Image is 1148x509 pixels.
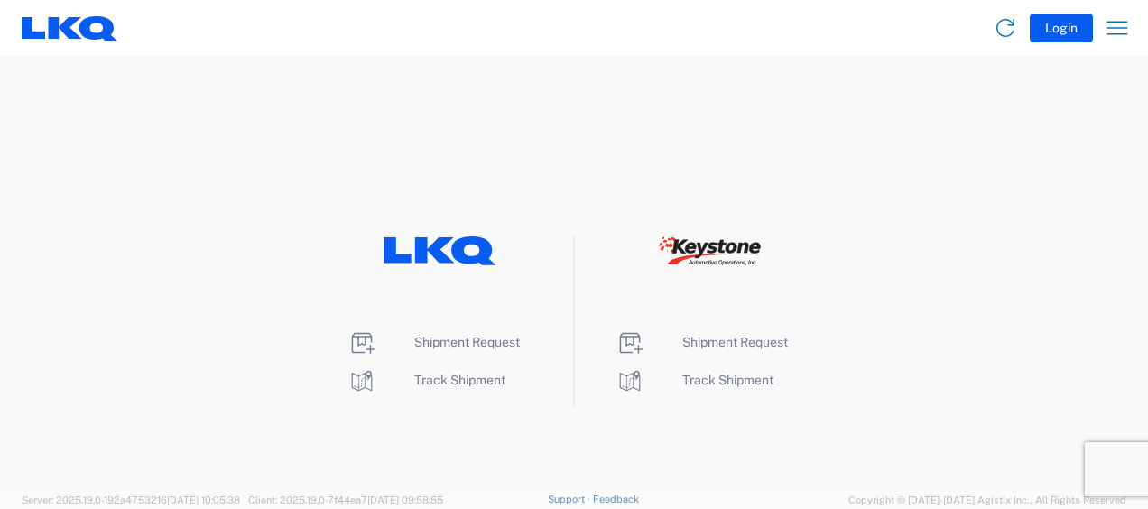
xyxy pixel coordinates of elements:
a: Support [548,494,593,504]
a: Track Shipment [347,373,505,387]
a: Shipment Request [347,335,520,349]
span: Copyright © [DATE]-[DATE] Agistix Inc., All Rights Reserved [848,492,1126,508]
a: Feedback [593,494,639,504]
span: Shipment Request [414,335,520,349]
a: Shipment Request [616,335,788,349]
span: Server: 2025.19.0-192a4753216 [22,495,240,505]
span: Track Shipment [414,373,505,387]
span: [DATE] 10:05:38 [167,495,240,505]
span: Client: 2025.19.0-7f44ea7 [248,495,443,505]
a: Track Shipment [616,373,773,387]
span: Track Shipment [682,373,773,387]
span: Shipment Request [682,335,788,349]
span: [DATE] 09:58:55 [367,495,443,505]
button: Login [1030,14,1093,42]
